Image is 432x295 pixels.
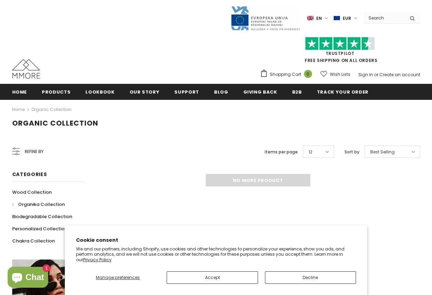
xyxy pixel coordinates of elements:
[12,105,25,114] a: Home
[174,84,199,99] a: support
[174,89,199,95] span: support
[370,149,395,156] span: Best Selling
[292,84,302,99] a: B2B
[12,118,98,128] span: Organic Collection
[358,72,373,78] a: Sign In
[230,6,300,31] img: Javni Razpis
[18,201,65,208] span: Organika Collection
[25,148,44,156] span: Refine by
[230,15,300,21] a: Javni Razpis
[130,89,160,95] span: Our Story
[12,171,47,178] span: Categories
[304,70,312,78] span: 0
[12,189,52,196] span: Wood Collection
[330,71,350,78] span: Wish Lists
[316,15,322,22] span: en
[309,149,312,156] span: 12
[364,13,404,23] input: Search Site
[12,84,27,99] a: Home
[76,237,356,244] h2: Cookie consent
[85,84,114,99] a: Lookbook
[214,89,228,95] span: Blog
[326,50,355,56] a: Trustpilot
[42,84,70,99] a: Products
[243,84,277,99] a: Giving back
[130,84,160,99] a: Our Story
[12,198,65,210] a: Organika Collection
[31,106,71,112] a: Organic Collection
[12,213,72,220] span: Biodegradable Collection
[85,89,114,95] span: Lookbook
[317,89,369,95] span: Track your order
[83,257,112,263] a: Privacy Policy
[12,235,55,247] a: Chakra Collection
[12,59,40,79] img: MMORE Cases
[12,186,52,198] a: Wood Collection
[12,223,67,235] a: Personalized Collection
[76,271,160,284] button: Manage preferences
[374,72,378,78] span: or
[214,84,228,99] a: Blog
[270,71,301,78] span: Shopping Cart
[42,89,70,95] span: Products
[379,72,420,78] a: Create an account
[12,238,55,244] span: Chakra Collection
[243,89,277,95] span: Giving back
[305,37,375,50] img: Trust Pilot Stars
[320,68,350,80] a: Wish Lists
[265,271,356,284] button: Decline
[96,274,140,280] span: Manage preferences
[343,15,351,22] span: EUR
[76,246,356,263] p: We and our partners, including Shopify, use cookies and other technologies to personalize your ex...
[260,69,316,80] a: Shopping Cart 0
[317,84,369,99] a: Track your order
[167,271,258,284] button: Accept
[6,267,50,289] inbox-online-store-chat: Shopify online store chat
[12,225,67,232] span: Personalized Collection
[292,89,302,95] span: B2B
[265,149,298,156] label: Items per page
[260,40,420,63] span: FREE SHIPPING ON ALL ORDERS
[307,15,313,21] img: i-lang-1.png
[12,89,27,95] span: Home
[12,210,72,223] a: Biodegradable Collection
[344,149,359,156] label: Sort by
